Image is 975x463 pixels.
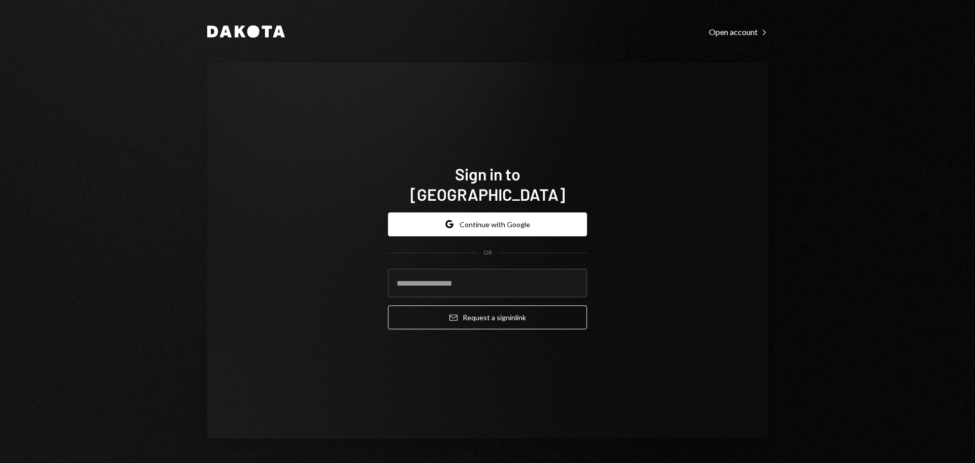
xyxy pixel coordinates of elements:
[483,249,492,257] div: OR
[388,305,587,329] button: Request a signinlink
[388,212,587,236] button: Continue with Google
[709,27,768,37] div: Open account
[709,26,768,37] a: Open account
[388,164,587,204] h1: Sign in to [GEOGRAPHIC_DATA]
